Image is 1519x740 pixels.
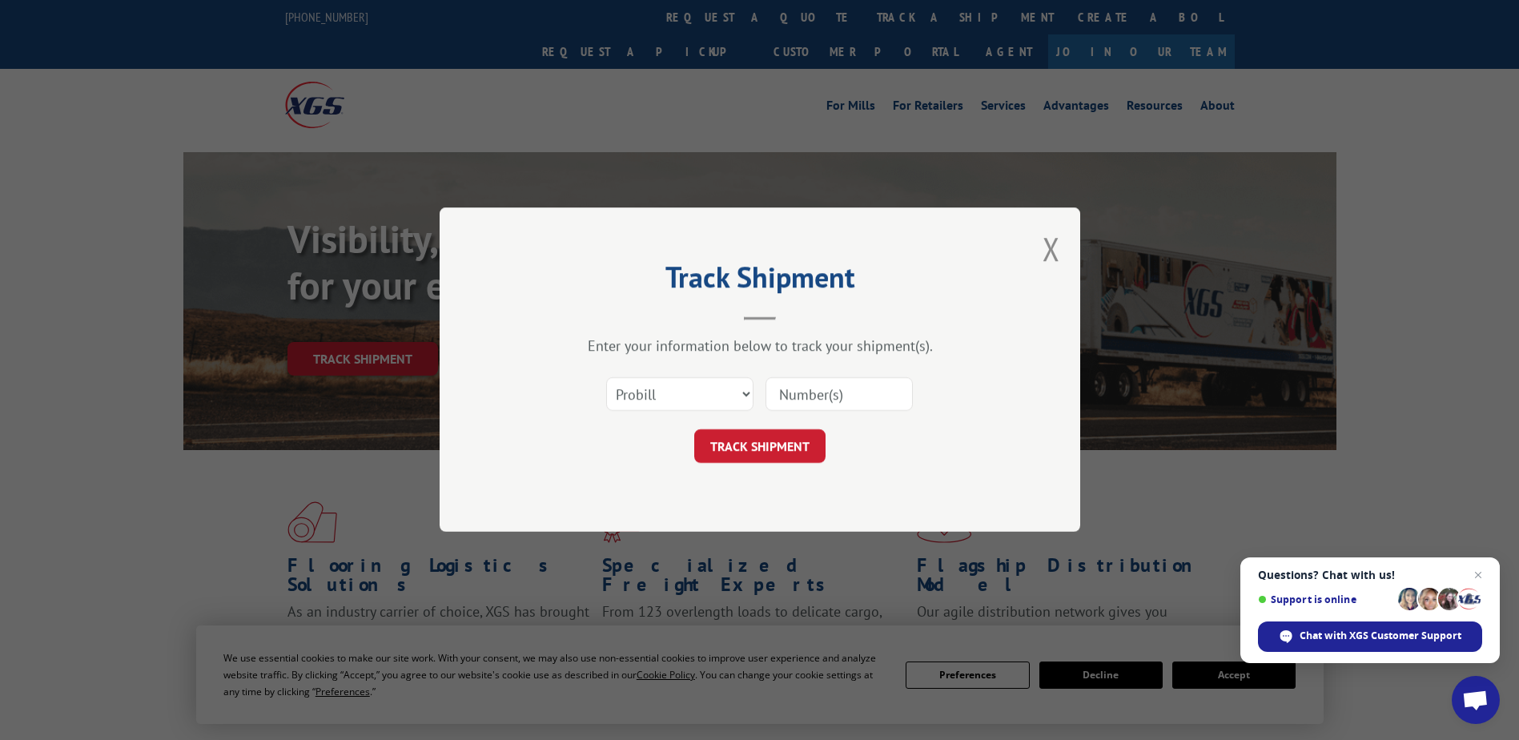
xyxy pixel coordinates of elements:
[1300,629,1461,643] span: Chat with XGS Customer Support
[520,337,1000,356] div: Enter your information below to track your shipment(s).
[1043,227,1060,270] button: Close modal
[1452,676,1500,724] div: Open chat
[1258,569,1482,581] span: Questions? Chat with us!
[766,378,913,412] input: Number(s)
[1469,565,1488,585] span: Close chat
[520,266,1000,296] h2: Track Shipment
[1258,593,1392,605] span: Support is online
[694,430,826,464] button: TRACK SHIPMENT
[1258,621,1482,652] div: Chat with XGS Customer Support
